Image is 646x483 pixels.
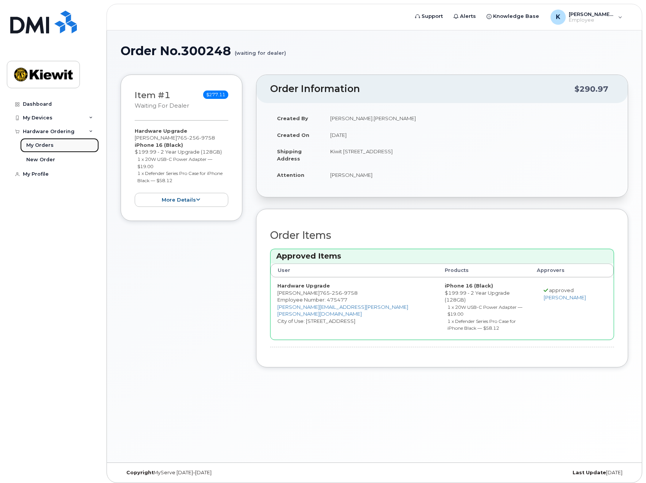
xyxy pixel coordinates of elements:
[323,143,614,167] td: Kiwit [STREET_ADDRESS]
[323,167,614,183] td: [PERSON_NAME]
[135,128,187,134] strong: Hardware Upgrade
[438,264,530,277] th: Products
[135,142,183,148] strong: iPhone 16 (Black)
[277,283,330,289] strong: Hardware Upgrade
[530,264,600,277] th: Approvers
[270,277,438,340] td: [PERSON_NAME] City of Use: [STREET_ADDRESS]
[270,230,614,241] h2: Order Items
[277,148,302,162] strong: Shipping Address
[459,470,628,476] div: [DATE]
[121,44,628,57] h1: Order No.300248
[549,287,574,293] span: approved
[126,470,154,475] strong: Copyright
[135,193,228,207] button: more details
[544,294,586,300] a: [PERSON_NAME]
[323,127,614,143] td: [DATE]
[445,283,493,289] strong: iPhone 16 (Black)
[277,132,309,138] strong: Created On
[137,170,223,183] small: 1 x Defender Series Pro Case for iPhone Black — $58.12
[277,115,308,121] strong: Created By
[187,135,199,141] span: 256
[438,277,530,340] td: $199.99 - 2 Year Upgrade (128GB)
[342,290,358,296] span: 9758
[177,135,215,141] span: 765
[270,84,574,94] h2: Order Information
[235,44,286,56] small: (waiting for dealer)
[277,304,408,317] a: [PERSON_NAME][EMAIL_ADDRESS][PERSON_NAME][PERSON_NAME][DOMAIN_NAME]
[270,264,438,277] th: User
[330,290,342,296] span: 256
[447,318,516,331] small: 1 x Defender Series Pro Case for iPhone Black — $58.12
[121,470,290,476] div: MyServe [DATE]–[DATE]
[277,172,304,178] strong: Attention
[277,297,347,303] span: Employee Number: 475477
[574,82,608,96] div: $290.97
[613,450,640,477] iframe: Messenger Launcher
[276,251,608,261] h3: Approved Items
[137,156,212,169] small: 1 x 20W USB-C Power Adapter — $19.00
[135,127,228,207] div: [PERSON_NAME] $199.99 - 2 Year Upgrade (128GB)
[573,470,606,475] strong: Last Update
[203,91,228,99] span: $277.11
[323,110,614,127] td: [PERSON_NAME].[PERSON_NAME]
[135,102,189,109] small: waiting for dealer
[320,290,358,296] span: 765
[199,135,215,141] span: 9758
[135,91,189,110] h3: Item #1
[447,304,522,317] small: 1 x 20W USB-C Power Adapter — $19.00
